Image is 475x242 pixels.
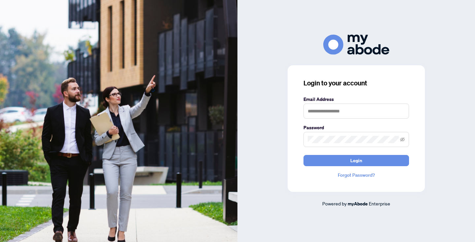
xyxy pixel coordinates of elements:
label: Email Address [303,96,409,103]
button: Login [303,155,409,166]
a: myAbode [348,200,368,207]
h3: Login to your account [303,78,409,88]
label: Password [303,124,409,131]
span: Login [350,155,362,166]
span: Powered by [322,200,347,206]
img: ma-logo [323,35,389,55]
span: eye-invisible [400,137,405,142]
a: Forgot Password? [303,171,409,179]
span: Enterprise [369,200,390,206]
